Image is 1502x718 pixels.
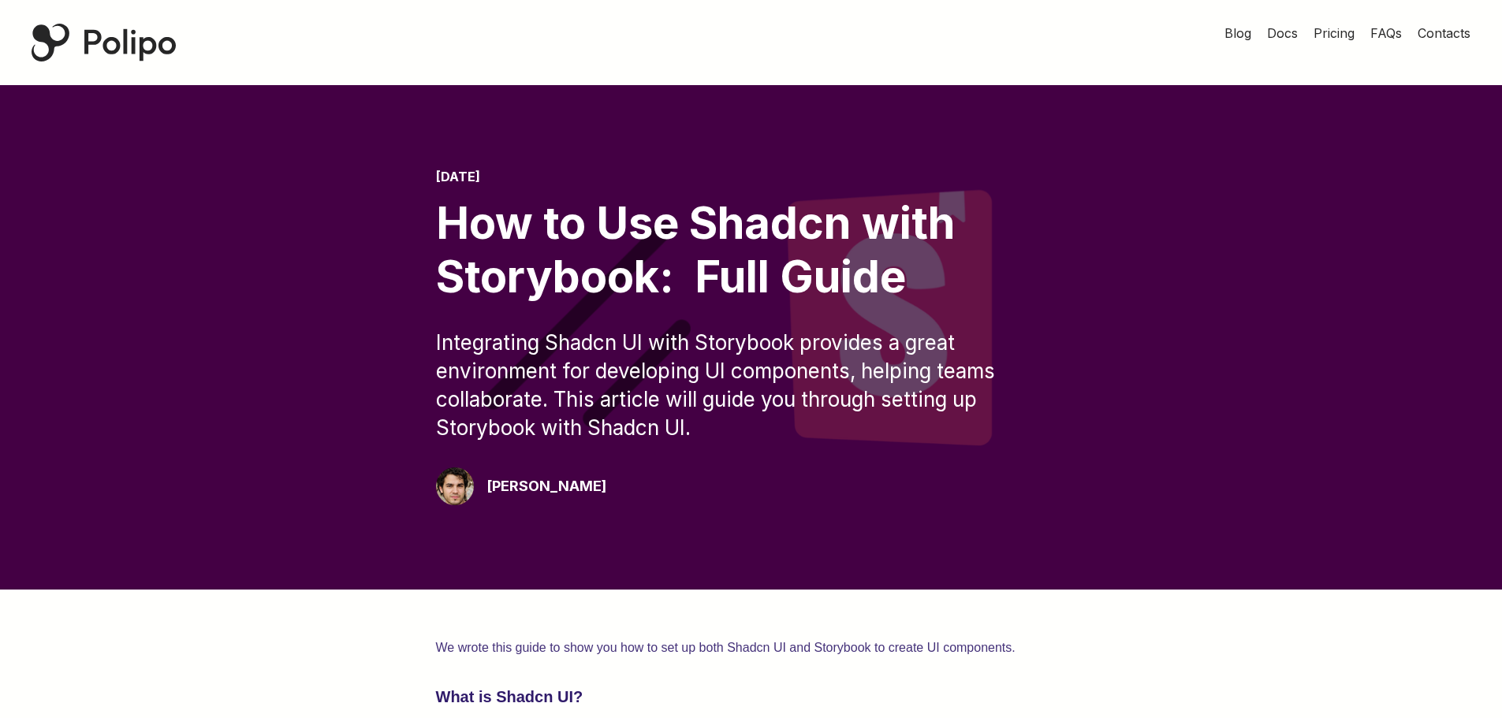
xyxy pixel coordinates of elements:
[1224,24,1251,43] a: Blog
[1370,25,1402,41] span: FAQs
[1314,25,1355,41] span: Pricing
[1314,24,1355,43] a: Pricing
[1418,24,1470,43] a: Contacts
[1418,25,1470,41] span: Contacts
[436,637,1067,659] p: We wrote this guide to show you how to set up both Shadcn UI and Storybook to create UI components.
[436,684,1067,709] h3: What is Shadcn UI?
[1224,25,1251,41] span: Blog
[486,475,606,497] div: [PERSON_NAME]
[436,329,1067,442] div: Integrating Shadcn UI with Storybook provides a great environment for developing UI components, h...
[1267,25,1298,41] span: Docs
[436,197,1067,303] div: How to Use Shadcn with Storybook: Full Guide
[1267,24,1298,43] a: Docs
[436,169,480,184] time: [DATE]
[1370,24,1402,43] a: FAQs
[436,467,474,505] img: Giorgio Pari Polipo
